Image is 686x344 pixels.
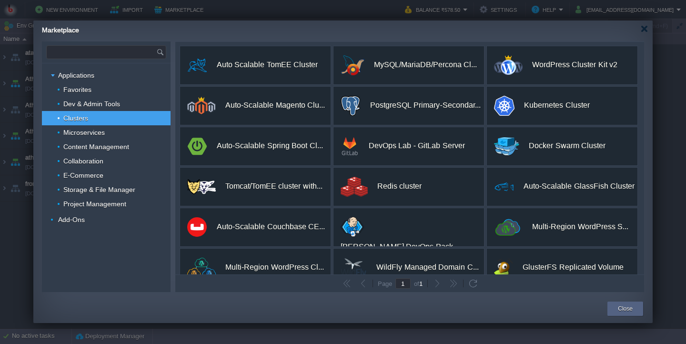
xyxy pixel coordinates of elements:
[374,55,477,75] div: MySQL/MariaDB/Percona Cluster
[225,257,324,277] div: Multi-Region WordPress Cluster v1 (Alpha)
[494,136,519,156] img: docker-swarm-logo-89x70.png
[494,55,523,75] img: wp-cluster-kit.svg
[62,157,105,165] a: Collaboration
[369,136,465,156] div: DevOps Lab - GitLab Server
[377,176,422,196] div: Redis cluster
[419,280,423,287] span: 1
[62,100,121,108] a: Dev & Admin Tools
[494,217,523,237] img: new-logo-multiregion-standalone.svg
[618,304,633,314] button: Close
[62,128,106,137] a: Microservices
[62,200,128,208] a: Project Management
[341,96,361,116] img: postgres-70x70.png
[376,257,478,277] div: WildFly Managed Domain Cluster
[341,136,359,156] img: gitlab-logo.png
[524,176,635,196] div: Auto-Scalable GlassFish Cluster
[57,71,96,80] a: Applications
[374,280,395,287] div: Page
[494,258,513,278] img: glusterfs-logo-70px.png
[225,95,325,115] div: Auto-Scalable Magento Cluster v2
[62,142,131,151] a: Content Management
[494,96,514,116] img: k8s-logo.png
[341,258,367,278] img: wildfly-logo-70px.png
[494,177,514,197] img: glassfish-logo.png
[187,179,216,194] img: tomcat-cluster-logo.svg
[187,136,207,156] img: spring-boot-logo.png
[57,215,86,224] a: Add-Ons
[42,26,79,34] span: Marketplace
[411,280,426,287] div: of
[532,217,628,237] div: Multi-Region WordPress Standalone
[341,237,453,257] div: [PERSON_NAME] DevOps Pack
[341,177,368,197] img: redis-cluster.png
[523,257,624,277] div: GlusterFS Replicated Volume
[187,258,216,277] img: 82dark-back-01.svg
[370,95,481,115] div: PostgreSQL Primary-Secondary Cluster
[217,136,323,156] div: Auto-Scalable Spring Boot Cluster
[187,97,216,114] img: magento-enterprise-small-v2.png
[217,55,318,75] div: Auto Scalable TomEE Cluster
[187,217,207,237] img: couchbase-logo.png
[217,217,325,237] div: Auto-Scalable Couchbase CE Cluster
[341,217,364,237] img: jenkins-jelastic.png
[524,95,589,115] div: Kubernetes Cluster
[341,55,364,75] img: mysql-mariadb-percona-logo.png
[225,176,323,196] div: Tomcat/TomEE cluster with High Availability
[529,136,605,156] div: Docker Swarm Cluster
[532,55,617,75] div: WordPress Cluster Kit v2
[62,171,105,180] a: E-Commerce
[187,55,207,75] img: tomee-logo.png
[62,114,90,122] a: Clusters
[62,85,93,94] a: Favorites
[62,185,137,194] a: Storage & File Manager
